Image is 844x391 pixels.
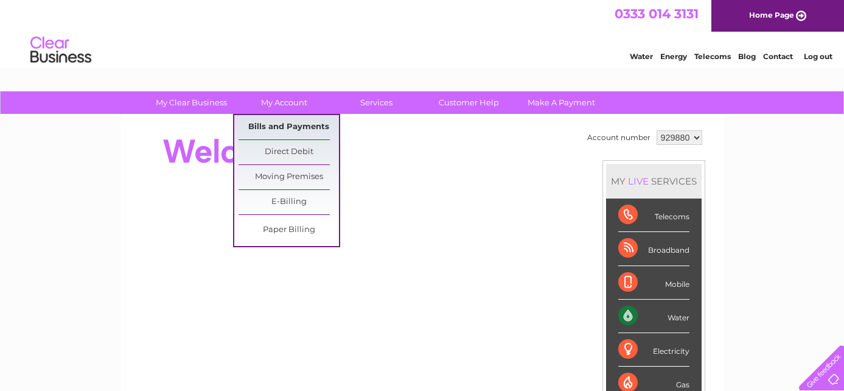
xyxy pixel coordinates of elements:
[618,266,689,300] div: Mobile
[606,164,702,199] div: MY SERVICES
[694,52,731,61] a: Telecoms
[738,52,756,61] a: Blog
[239,190,339,214] a: E-Billing
[30,32,92,69] img: logo.png
[804,52,832,61] a: Log out
[584,127,654,148] td: Account number
[239,218,339,242] a: Paper Billing
[141,91,242,114] a: My Clear Business
[511,91,612,114] a: Make A Payment
[326,91,427,114] a: Services
[763,52,793,61] a: Contact
[618,232,689,266] div: Broadband
[618,199,689,232] div: Telecoms
[618,333,689,367] div: Electricity
[234,91,334,114] a: My Account
[615,6,699,21] a: 0333 014 3131
[239,165,339,189] a: Moving Premises
[239,115,339,139] a: Bills and Payments
[660,52,687,61] a: Energy
[419,91,519,114] a: Customer Help
[239,140,339,164] a: Direct Debit
[626,175,651,187] div: LIVE
[618,300,689,333] div: Water
[135,7,710,59] div: Clear Business is a trading name of Verastar Limited (registered in [GEOGRAPHIC_DATA] No. 3667643...
[630,52,653,61] a: Water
